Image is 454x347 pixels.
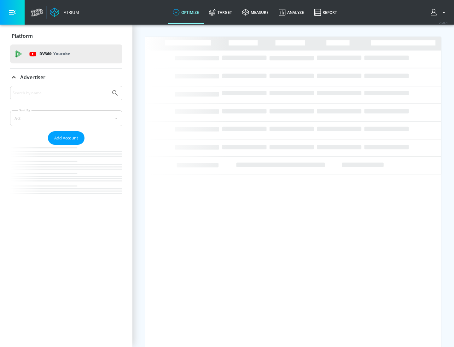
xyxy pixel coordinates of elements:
input: Search by name [13,89,108,97]
a: Report [309,1,342,24]
div: Atrium [61,9,79,15]
button: Add Account [48,131,84,145]
p: DV360: [39,50,70,57]
a: Atrium [50,8,79,17]
span: v 4.25.4 [439,21,448,24]
span: Add Account [54,134,78,142]
div: Platform [10,27,122,45]
a: Analyze [274,1,309,24]
a: Target [204,1,237,24]
a: optimize [168,1,204,24]
div: DV360: Youtube [10,44,122,63]
p: Advertiser [20,74,45,81]
label: Sort By [18,108,32,112]
p: Youtube [53,50,70,57]
div: Advertiser [10,68,122,86]
div: Advertiser [10,86,122,206]
div: A-Z [10,110,122,126]
a: measure [237,1,274,24]
nav: list of Advertiser [10,145,122,206]
p: Platform [12,32,33,39]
